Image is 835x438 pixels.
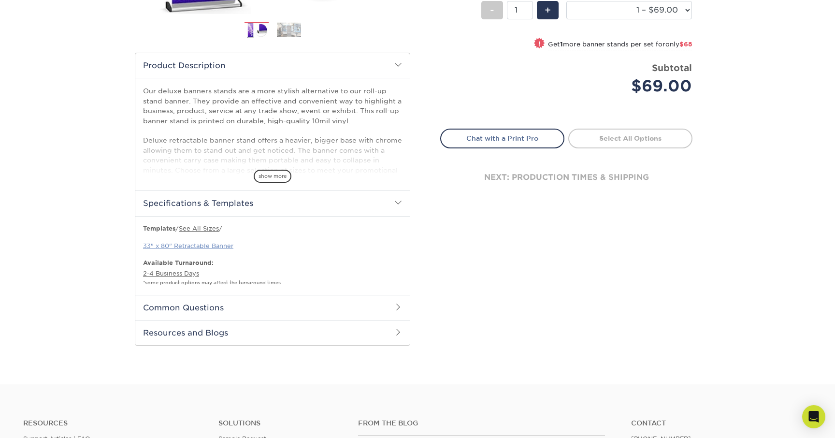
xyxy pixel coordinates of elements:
[652,62,692,73] strong: Subtotal
[631,419,812,427] a: Contact
[568,129,692,148] a: Select All Options
[665,41,692,48] span: only
[440,148,692,206] div: next: production times & shipping
[143,259,214,266] b: Available Turnaround:
[358,419,605,427] h4: From the Blog
[143,225,175,232] b: Templates
[679,41,692,48] span: $68
[560,41,563,48] strong: 1
[245,22,269,39] img: Banner Stands 01
[490,3,494,17] span: -
[277,22,301,37] img: Banner Stands 02
[548,41,692,50] small: Get more banner stands per set for
[135,190,410,216] h2: Specifications & Templates
[135,320,410,345] h2: Resources and Blogs
[135,53,410,78] h2: Product Description
[143,280,281,285] small: *some product options may affect the turnaround times
[545,3,551,17] span: +
[135,295,410,320] h2: Common Questions
[254,170,291,183] span: show more
[218,419,344,427] h4: Solutions
[143,224,402,251] p: / /
[179,225,219,232] a: See All Sizes
[802,405,825,428] div: Open Intercom Messenger
[538,39,541,49] span: !
[440,129,564,148] a: Chat with a Print Pro
[143,242,233,249] a: 33" x 80" Retractable Banner
[23,419,204,427] h4: Resources
[574,74,692,98] div: $69.00
[143,86,402,185] p: Our deluxe banners stands are a more stylish alternative to our roll-up stand banner. They provid...
[143,270,199,277] a: 2-4 Business Days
